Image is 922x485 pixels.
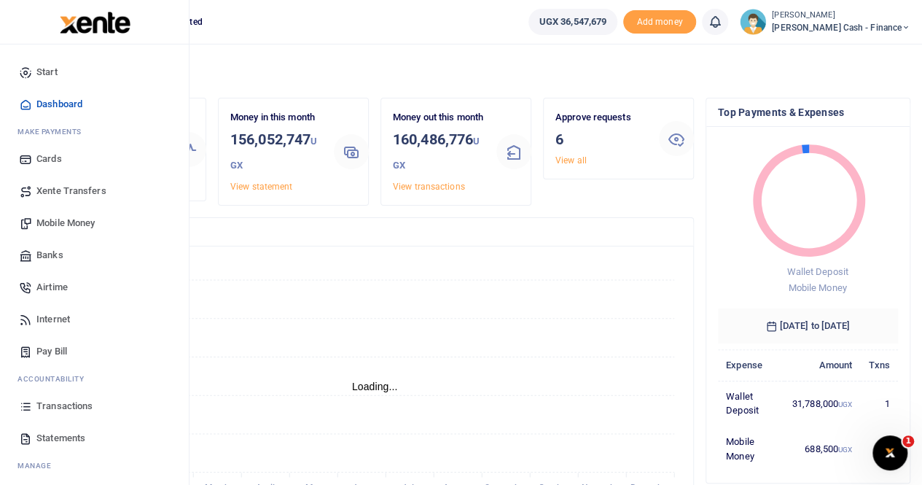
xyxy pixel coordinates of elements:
span: Wallet Deposit [786,266,848,277]
a: Cards [12,143,177,175]
a: profile-user [PERSON_NAME] [PERSON_NAME] Cash - Finance [740,9,910,35]
a: UGX 36,547,679 [528,9,617,35]
h3: 156,052,747 [230,128,322,176]
td: Mobile Money [718,427,784,472]
li: M [12,454,177,477]
span: Mobile Money [36,216,95,230]
span: Banks [36,248,63,263]
a: Mobile Money [12,207,177,239]
iframe: Intercom live chat [872,435,907,470]
td: 2 [860,427,898,472]
th: Amount [784,349,861,381]
th: Txns [860,349,898,381]
a: Banks [12,239,177,271]
small: UGX [393,136,480,171]
h3: 6 [555,128,647,150]
a: View all [555,155,587,166]
a: Add money [623,15,696,26]
a: Airtime [12,271,177,303]
p: Money in this month [230,110,322,125]
span: countability [28,373,84,384]
h3: 160,486,776 [393,128,485,176]
a: View transactions [393,182,465,192]
span: 1 [902,435,914,447]
small: [PERSON_NAME] [772,9,910,22]
span: Airtime [36,280,68,295]
td: Wallet Deposit [718,381,784,426]
img: logo-large [60,12,130,34]
span: Pay Bill [36,344,67,359]
span: anage [25,460,52,471]
h6: [DATE] to [DATE] [718,309,898,344]
p: Approve requests [555,110,647,125]
span: Xente Transfers [36,184,106,198]
span: Add money [623,10,696,34]
th: Expense [718,349,784,381]
a: Statements [12,422,177,454]
li: Toup your wallet [623,10,696,34]
span: Cards [36,152,62,166]
span: Start [36,65,58,79]
a: Start [12,56,177,88]
td: 31,788,000 [784,381,861,426]
li: M [12,120,177,143]
td: 688,500 [784,427,861,472]
img: profile-user [740,9,766,35]
small: UGX [838,446,852,454]
a: Dashboard [12,88,177,120]
span: Internet [36,312,70,327]
h4: Top Payments & Expenses [718,104,898,120]
small: UGX [838,400,852,408]
span: Statements [36,431,85,446]
span: Transactions [36,399,93,414]
a: Pay Bill [12,335,177,368]
a: logo-small logo-large logo-large [58,16,130,27]
h4: Transactions Overview [68,224,681,240]
li: Wallet ballance [523,9,623,35]
a: Xente Transfers [12,175,177,207]
span: ake Payments [25,126,82,137]
span: UGX 36,547,679 [539,15,606,29]
a: Transactions [12,390,177,422]
text: Loading... [352,381,398,392]
li: Ac [12,368,177,390]
p: Money out this month [393,110,485,125]
span: [PERSON_NAME] Cash - Finance [772,21,910,34]
h4: Hello Pricillah [55,63,910,79]
span: Mobile Money [788,282,846,293]
span: Dashboard [36,97,82,112]
td: 1 [860,381,898,426]
a: Internet [12,303,177,335]
a: View statement [230,182,292,192]
small: UGX [230,136,317,171]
